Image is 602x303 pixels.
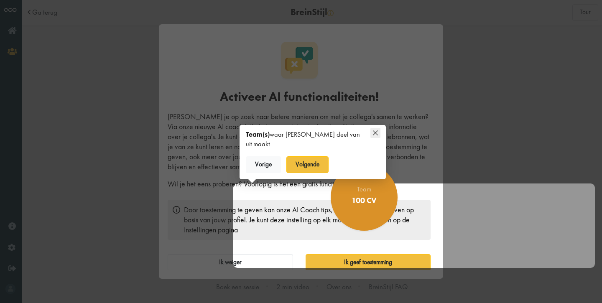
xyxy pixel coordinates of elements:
[246,130,365,149] div: waar [PERSON_NAME] deel van uit maakt
[246,156,281,173] button: Vorige
[352,186,377,193] div: Team
[246,130,270,139] strong: Team(s)
[352,196,377,205] div: 100 CV
[286,156,329,173] button: Volgende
